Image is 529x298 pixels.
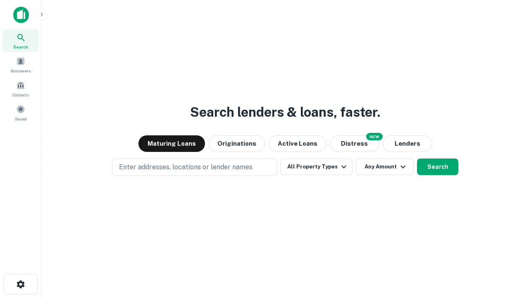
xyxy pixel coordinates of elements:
[383,135,432,152] button: Lenders
[356,159,414,175] button: Any Amount
[330,135,379,152] button: Search distressed loans with lien and other non-mortgage details.
[112,159,277,176] button: Enter addresses, locations or lender names
[208,135,265,152] button: Originations
[417,159,458,175] button: Search
[2,29,39,52] a: Search
[11,67,31,74] span: Borrowers
[2,53,39,76] a: Borrowers
[2,77,39,100] a: Contacts
[281,159,353,175] button: All Property Types
[15,115,27,122] span: Saved
[12,91,29,98] span: Contacts
[138,135,205,152] button: Maturing Loans
[190,102,380,122] h3: Search lenders & loans, faster.
[119,162,253,172] p: Enter addresses, locations or lender names
[269,135,326,152] button: Active Loans
[2,101,39,124] a: Saved
[488,232,529,272] iframe: Chat Widget
[366,133,383,140] div: NEW
[13,7,29,23] img: capitalize-icon.png
[13,43,28,50] span: Search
